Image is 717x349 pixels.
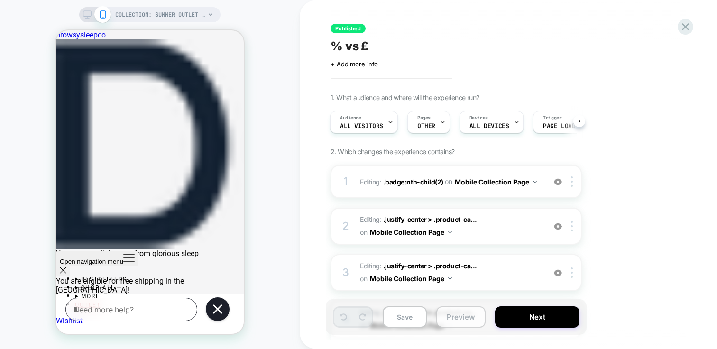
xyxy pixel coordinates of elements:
[9,264,178,294] iframe: Gorgias Floating Chat
[533,181,537,183] img: down arrow
[360,260,541,285] span: Editing :
[370,272,452,285] button: Mobile Collection Page
[383,177,443,185] span: .badge:nth-child(2)
[360,175,541,189] span: Editing :
[554,178,562,186] img: crossed eye
[417,115,431,121] span: Pages
[554,222,562,230] img: crossed eye
[383,306,427,328] button: Save
[543,123,575,129] span: Page Load
[360,213,541,239] span: Editing :
[448,277,452,280] img: down arrow
[370,225,452,239] button: Mobile Collection Page
[469,123,509,129] span: ALL DEVICES
[383,262,477,270] span: .justify-center > .product-ca...
[341,172,350,191] div: 1
[417,123,435,129] span: OTHER
[331,24,366,33] span: Published
[455,175,537,189] button: Mobile Collection Page
[4,228,67,235] span: Open navigation menu
[331,147,454,156] span: 2. Which changes the experience contains?
[331,60,378,68] span: + Add more info
[360,226,367,238] span: on
[436,306,486,328] button: Preview
[495,306,579,328] button: Next
[383,215,477,223] span: .justify-center > .product-ca...
[19,263,188,269] summary: MORE
[341,217,350,236] div: 2
[331,39,368,53] span: % vs £
[360,273,367,285] span: on
[448,231,452,233] img: down arrow
[115,7,205,22] span: COLLECTION: Summer Outlet (Category)
[571,176,573,187] img: close
[19,254,188,261] summary: SHOP ALL
[571,267,573,278] img: close
[554,269,562,277] img: crossed eye
[469,115,488,121] span: Devices
[340,115,361,121] span: Audience
[543,115,561,121] span: Trigger
[340,123,383,129] span: All Visitors
[571,221,573,231] img: close
[19,246,188,252] summary: BESTSELLERS
[341,263,350,282] div: 3
[331,93,479,101] span: 1. What audience and where will the experience run?
[445,175,452,187] span: on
